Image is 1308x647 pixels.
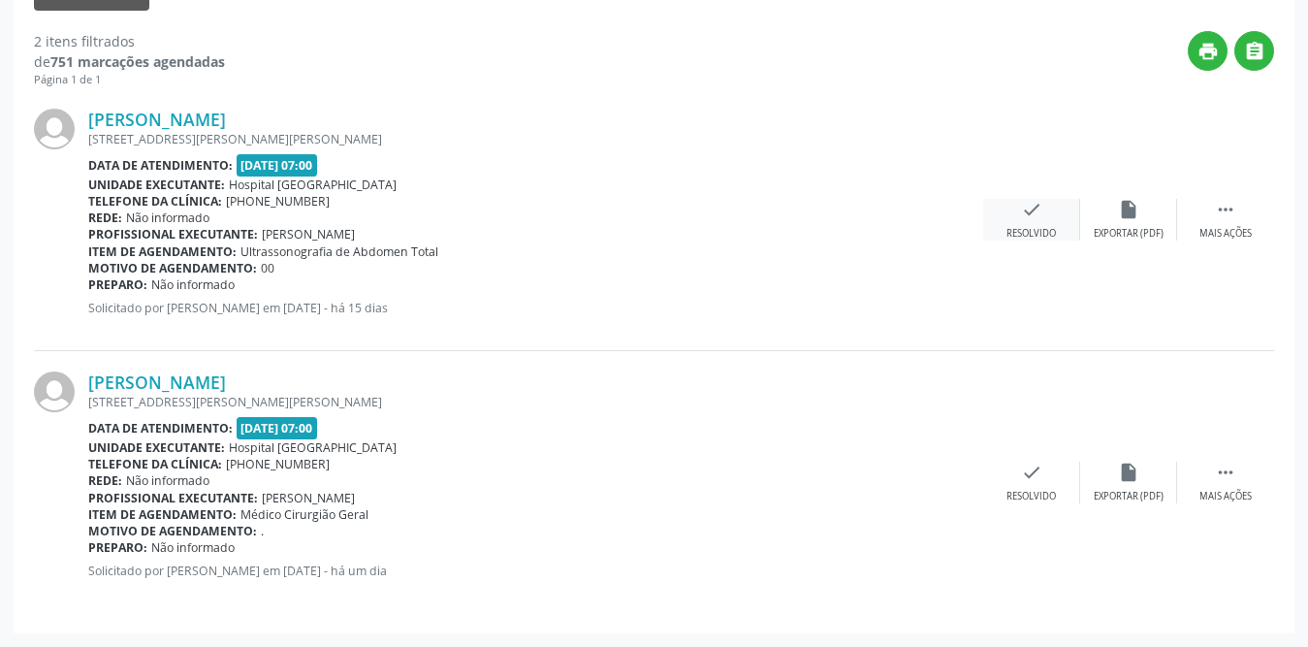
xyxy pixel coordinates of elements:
span: Não informado [151,276,235,293]
b: Preparo: [88,276,147,293]
span: [PERSON_NAME] [262,490,355,506]
a: [PERSON_NAME] [88,372,226,393]
b: Motivo de agendamento: [88,523,257,539]
img: img [34,372,75,412]
div: [STREET_ADDRESS][PERSON_NAME][PERSON_NAME] [88,394,983,410]
span: Não informado [126,210,209,226]
b: Item de agendamento: [88,506,237,523]
div: Mais ações [1199,227,1252,241]
i:  [1215,462,1236,483]
i: insert_drive_file [1118,462,1139,483]
b: Data de atendimento: [88,157,233,174]
span: [PHONE_NUMBER] [226,193,330,210]
i: check [1021,462,1042,483]
b: Data de atendimento: [88,420,233,437]
div: Exportar (PDF) [1094,227,1164,241]
i: insert_drive_file [1118,199,1139,220]
div: Exportar (PDF) [1094,490,1164,503]
div: Resolvido [1006,227,1056,241]
i: print [1197,41,1219,62]
b: Telefone da clínica: [88,456,222,472]
b: Motivo de agendamento: [88,260,257,276]
div: 2 itens filtrados [34,31,225,51]
b: Unidade executante: [88,439,225,456]
i:  [1244,41,1265,62]
p: Solicitado por [PERSON_NAME] em [DATE] - há um dia [88,563,983,579]
div: Página 1 de 1 [34,72,225,88]
span: Não informado [126,472,209,489]
span: 00 [261,260,274,276]
div: [STREET_ADDRESS][PERSON_NAME][PERSON_NAME] [88,131,983,147]
span: Ultrassonografia de Abdomen Total [240,243,438,260]
b: Item de agendamento: [88,243,237,260]
b: Telefone da clínica: [88,193,222,210]
div: Mais ações [1199,490,1252,503]
button:  [1234,31,1274,71]
b: Rede: [88,210,122,226]
span: [DATE] 07:00 [237,154,318,177]
p: Solicitado por [PERSON_NAME] em [DATE] - há 15 dias [88,300,983,316]
i: check [1021,199,1042,220]
img: img [34,109,75,149]
span: Não informado [151,539,235,556]
b: Unidade executante: [88,177,225,193]
span: [PHONE_NUMBER] [226,456,330,472]
b: Profissional executante: [88,490,258,506]
b: Profissional executante: [88,226,258,243]
a: [PERSON_NAME] [88,109,226,130]
div: Resolvido [1006,490,1056,503]
b: Rede: [88,472,122,489]
div: de [34,51,225,72]
span: [DATE] 07:00 [237,417,318,439]
span: Médico Cirurgião Geral [240,506,368,523]
span: . [261,523,264,539]
strong: 751 marcações agendadas [50,52,225,71]
span: Hospital [GEOGRAPHIC_DATA] [229,439,397,456]
span: Hospital [GEOGRAPHIC_DATA] [229,177,397,193]
button: print [1188,31,1228,71]
span: [PERSON_NAME] [262,226,355,243]
b: Preparo: [88,539,147,556]
i:  [1215,199,1236,220]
